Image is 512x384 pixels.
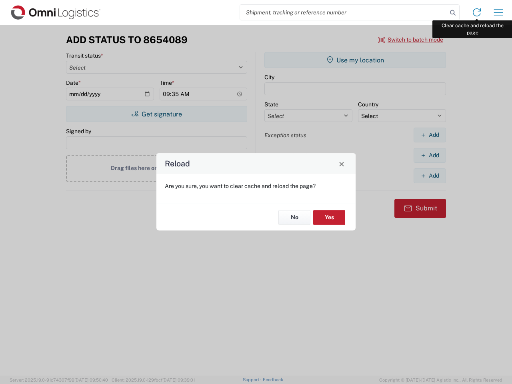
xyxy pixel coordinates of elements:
h4: Reload [165,158,190,170]
p: Are you sure, you want to clear cache and reload the page? [165,182,347,190]
button: No [278,210,310,225]
button: Close [336,158,347,169]
button: Yes [313,210,345,225]
input: Shipment, tracking or reference number [240,5,447,20]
